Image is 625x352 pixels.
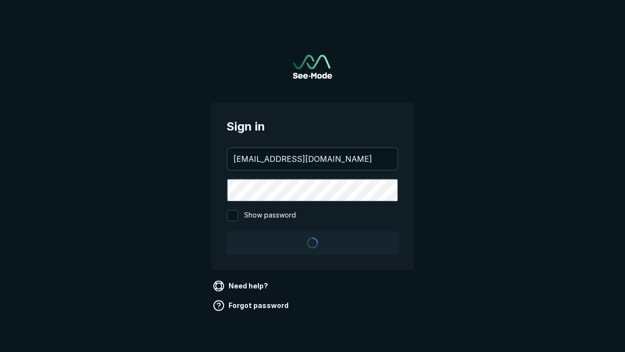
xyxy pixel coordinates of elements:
span: Show password [244,210,296,221]
span: Sign in [227,118,398,135]
input: your@email.com [228,148,397,170]
a: Go to sign in [293,55,332,79]
a: Forgot password [211,298,292,313]
img: See-Mode Logo [293,55,332,79]
a: Need help? [211,278,272,294]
